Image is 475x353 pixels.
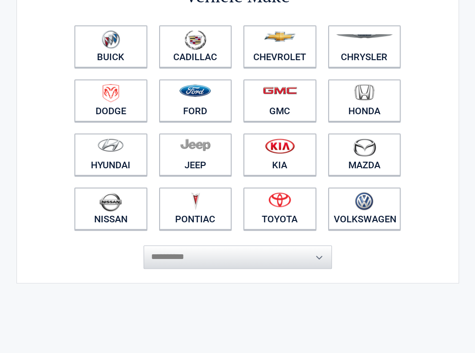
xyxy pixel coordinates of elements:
[355,192,373,211] img: volkswagen
[102,30,120,49] img: buick
[99,192,122,212] img: nissan
[103,84,119,102] img: dodge
[159,133,232,176] a: Jeep
[180,138,210,151] img: jeep
[97,138,124,152] img: hyundai
[74,25,147,68] a: Buick
[354,84,374,101] img: honda
[328,133,401,176] a: Mazda
[264,31,296,42] img: chevrolet
[353,138,376,157] img: mazda
[268,192,291,207] img: toyota
[185,30,206,50] img: cadillac
[74,188,147,230] a: Nissan
[159,25,232,68] a: Cadillac
[179,85,211,97] img: ford
[243,188,316,230] a: Toyota
[263,86,297,94] img: gmc
[265,138,295,154] img: kia
[328,188,401,230] a: Volkswagen
[243,25,316,68] a: Chevrolet
[328,25,401,68] a: Chrysler
[159,188,232,230] a: Pontiac
[159,79,232,122] a: Ford
[74,79,147,122] a: Dodge
[336,34,393,39] img: chrysler
[243,133,316,176] a: Kia
[74,133,147,176] a: Hyundai
[243,79,316,122] a: GMC
[328,79,401,122] a: Honda
[191,192,200,210] img: pontiac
